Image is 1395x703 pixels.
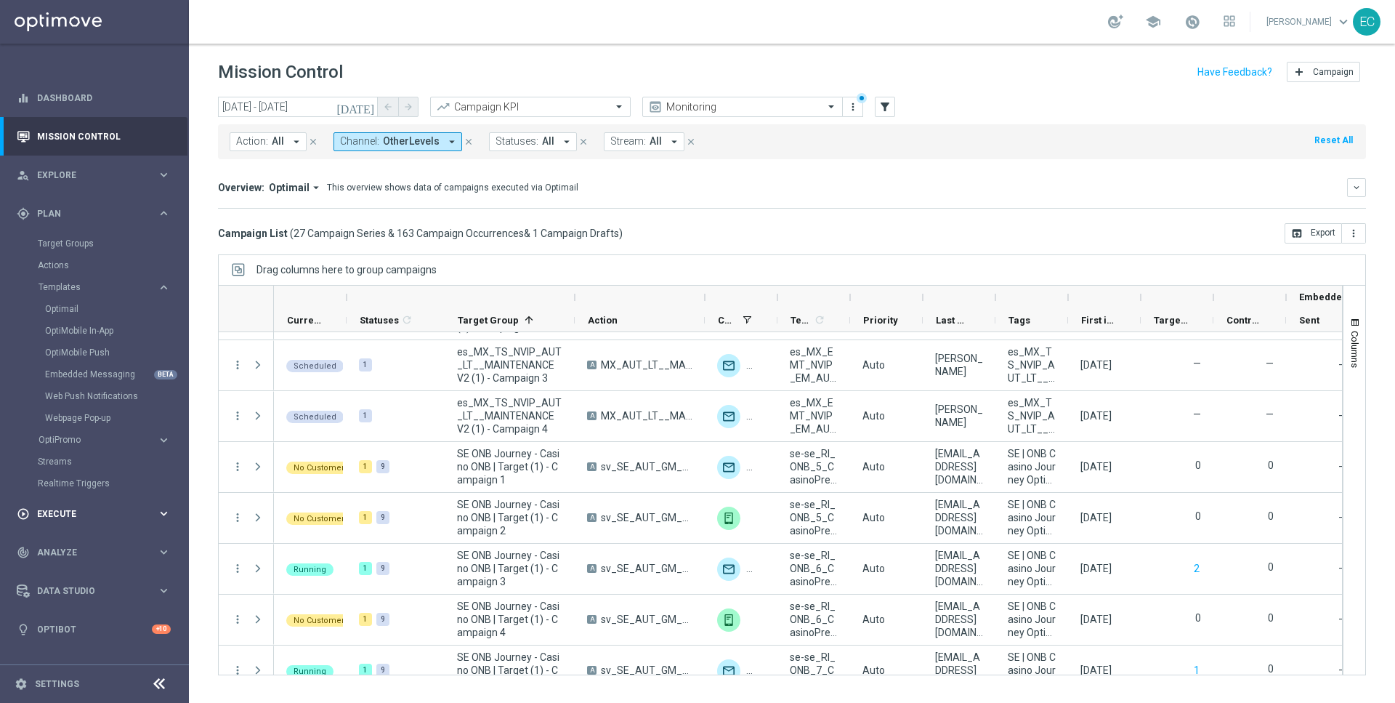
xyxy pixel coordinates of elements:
[1266,408,1274,421] label: —
[1008,651,1056,690] span: SE | ONB Casino Journey Optimail, SE ONB Journey - Casino ONB | Target (1)
[256,264,437,276] div: Row Groups
[1080,613,1112,626] div: 29 Aug 2025, Friday
[157,507,171,521] i: keyboard_arrow_right
[37,79,171,117] a: Dashboard
[746,354,769,377] img: OtherLevels
[862,614,885,625] span: Auto
[717,507,740,530] div: OtherLevels
[610,135,646,148] span: Stream:
[863,315,898,326] span: Priority
[157,206,171,220] i: keyboard_arrow_right
[1348,228,1359,239] i: more_vert
[16,624,171,635] div: lightbulb Optibot +10
[1080,562,1112,575] div: 29 Aug 2025, Friday
[1268,459,1274,472] label: 0
[376,511,389,524] div: 9
[1008,549,1056,588] span: SE | ONB Casino Journey Optimail, SE ONB Journey - Casino ONB | Target (1)
[601,613,692,626] span: sv_SE_AUT_GM_ONBOARDING
[308,137,318,147] i: close
[1266,357,1274,370] label: —
[376,562,389,575] div: 9
[1347,178,1366,197] button: keyboard_arrow_down
[231,664,244,677] button: more_vert
[1268,510,1274,523] label: 0
[37,587,157,595] span: Data Studio
[45,347,151,358] a: OptiMobile Push
[16,547,171,558] button: track_changes Analyze keyboard_arrow_right
[231,511,244,524] i: more_vert
[157,545,171,559] i: keyboard_arrow_right
[16,508,171,520] div: play_circle_outline Execute keyboard_arrow_right
[294,463,349,473] span: No Customers
[457,651,562,690] span: SE ONB Journey - Casino ONB | Target (1) - Campaign 5
[462,134,475,150] button: close
[457,396,562,435] span: es_MX_TS_NVIP_AUT_LT__MAINTENANCE V2 (1) - Campaign 4
[231,562,244,575] i: more_vert
[542,135,554,148] span: All
[601,562,692,575] span: sv_SE_AUT_GM_ONBOARDING
[1338,512,1346,523] span: —
[152,624,171,634] div: +10
[286,511,356,525] colored-tag: No Customers
[812,312,825,328] span: Calculate column
[1265,11,1353,33] a: [PERSON_NAME]keyboard_arrow_down
[601,460,692,473] span: sv_SE_AUT_GM_ONBOARDING
[642,97,843,117] ng-select: Monitoring
[334,97,378,118] button: [DATE]
[1338,461,1346,473] span: —
[230,132,307,151] button: Action: All arrow_drop_down
[37,117,171,156] a: Mission Control
[231,409,244,422] button: more_vert
[310,181,323,194] i: arrow_drop_down
[294,616,349,625] span: No Customers
[717,558,740,581] img: Optimail
[38,260,151,271] a: Actions
[496,135,538,148] span: Statuses:
[16,585,171,597] div: Data Studio keyboard_arrow_right
[17,546,157,559] div: Analyze
[286,562,333,576] colored-tag: Running
[878,100,891,113] i: filter_alt
[269,181,310,194] span: Optimail
[935,403,983,429] div: Adriano Costa
[45,390,151,402] a: Web Push Notifications
[1145,14,1161,30] span: school
[37,610,152,648] a: Optibot
[287,315,322,326] span: Current Status
[560,135,573,148] i: arrow_drop_down
[45,369,151,380] a: Embedded Messaging
[16,131,171,142] button: Mission Control
[17,610,171,648] div: Optibot
[935,447,983,486] div: nitzan_l@optimove.com
[935,549,983,588] div: nitzan_l@optimove.com
[290,227,294,240] span: (
[218,97,378,117] input: Select date range
[1285,223,1342,244] button: open_in_browser Export
[39,435,142,444] span: OptiPromo
[1291,228,1303,239] i: open_in_browser
[862,512,885,523] span: Auto
[601,358,692,371] span: MX_AUT_LT__MAINTENANCE
[154,370,177,379] div: BETA
[39,283,157,292] div: Templates
[45,363,187,385] div: Embedded Messaging
[38,451,187,473] div: Streams
[686,137,696,147] i: close
[1299,315,1319,326] span: Sent
[746,456,769,479] img: OtherLevels
[717,659,740,683] img: Optimail
[648,100,663,114] i: preview
[1192,662,1201,680] button: 1
[445,135,458,148] i: arrow_drop_down
[1313,132,1354,148] button: Reset All
[399,312,413,328] span: Calculate column
[256,264,437,276] span: Drag columns here to group campaigns
[17,169,157,182] div: Explore
[464,137,474,147] i: close
[1195,611,1201,624] label: 0
[45,320,187,342] div: OptiMobile In-App
[38,429,187,451] div: OptiPromo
